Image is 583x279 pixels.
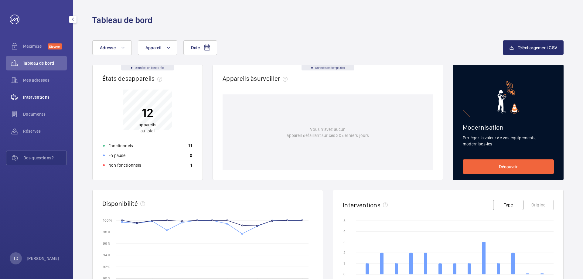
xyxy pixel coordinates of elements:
a: Découvrir [463,159,554,174]
p: En pause [108,152,125,158]
text: 4 [343,229,346,233]
button: Appareil [138,40,177,55]
span: surveiller [254,75,290,82]
p: TD [13,255,18,261]
text: 3 [343,240,346,244]
p: Fonctionnels [108,143,133,149]
img: marketing-card.svg [497,81,520,114]
span: Interventions [23,94,67,100]
span: Maximize [23,43,48,49]
text: 96 % [103,241,111,246]
span: Réserves [23,128,67,134]
text: 98 % [103,230,111,234]
div: Données en temps réel [302,65,354,70]
button: Origine [523,200,554,210]
p: Non fonctionnels [108,162,141,168]
span: Date [191,45,200,50]
h2: Interventions [343,201,380,209]
span: appareils [128,75,165,82]
text: 5 [343,219,346,223]
p: Vous n'avez aucun appareil défaillant sur ces 30 derniers jours [287,126,369,138]
text: 1 [343,261,345,266]
p: 11 [188,143,192,149]
button: Adresse [92,40,132,55]
span: Documents [23,111,67,117]
span: appareils [139,122,156,127]
text: 2 [343,250,345,255]
p: 0 [190,152,192,158]
text: 100 % [103,218,112,222]
text: 94 % [103,253,111,257]
span: Tableau de bord [23,60,67,66]
h2: États des [102,75,165,82]
h2: Modernisation [463,124,554,131]
p: 12 [139,105,156,120]
text: 92 % [103,264,110,269]
button: Date [183,40,217,55]
span: Des questions? [23,155,66,161]
div: Données en temps réel [121,65,174,70]
button: Type [493,200,523,210]
text: 0 [343,272,346,276]
h1: Tableau de bord [92,15,152,26]
p: Protégez la valeur de vos équipements, modernisez-les ! [463,135,554,147]
span: Téléchargement CSV [518,45,557,50]
span: Discover [48,43,62,49]
span: Appareil [145,45,161,50]
h2: Disponibilité [102,200,138,207]
p: [PERSON_NAME] [27,255,60,261]
p: 1 [190,162,192,168]
h2: Appareils à [223,75,290,82]
span: Mes adresses [23,77,67,83]
button: Téléchargement CSV [503,40,564,55]
span: Adresse [100,45,116,50]
p: au total [139,122,156,134]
